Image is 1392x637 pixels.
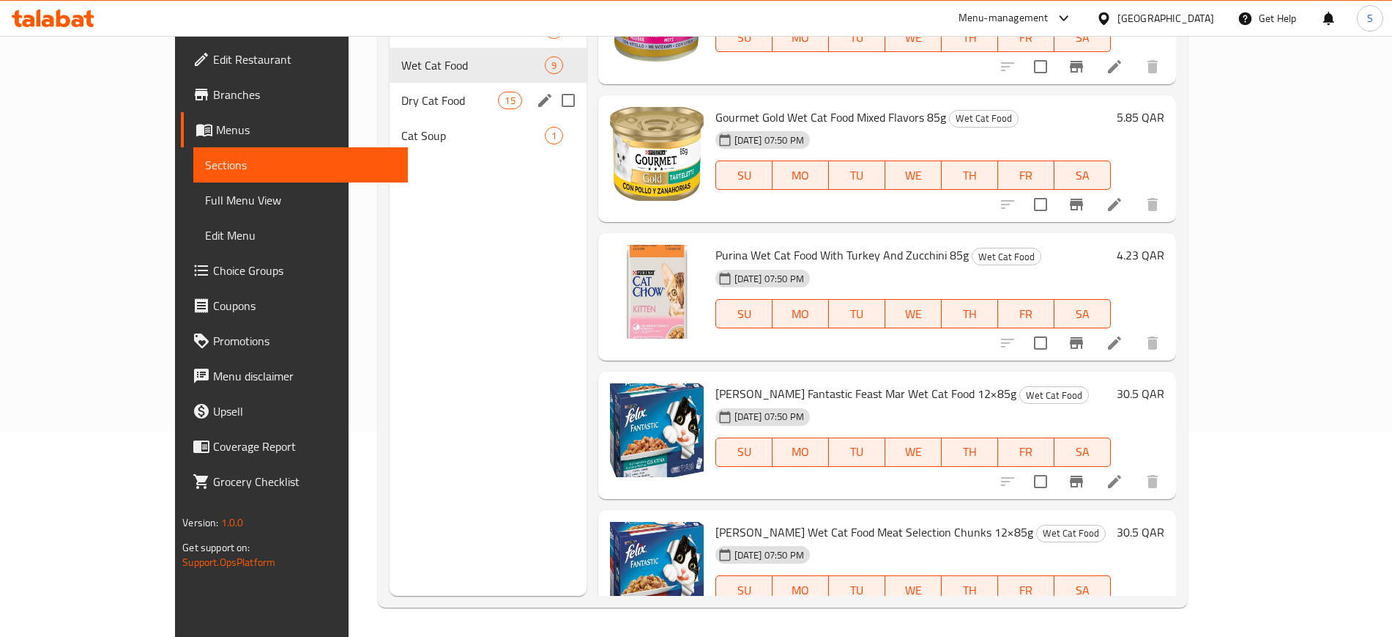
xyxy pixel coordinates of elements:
[722,303,767,325] span: SU
[182,553,275,572] a: Support.OpsPlatform
[498,92,521,109] div: items
[885,161,942,190] button: WE
[778,165,823,186] span: MO
[1106,58,1123,76] a: Edit menu item
[401,56,544,74] div: Wet Cat Food
[891,165,936,186] span: WE
[1135,464,1170,499] button: delete
[193,147,407,183] a: Sections
[722,27,767,48] span: SU
[390,83,586,118] div: Dry Cat Food15edit
[1025,328,1056,358] span: Select to update
[1117,383,1164,404] h6: 30.5 QAR
[1054,161,1111,190] button: SA
[998,438,1054,467] button: FR
[778,303,823,325] span: MO
[221,513,244,532] span: 1.0.0
[948,441,992,463] span: TH
[1037,525,1105,542] span: Wet Cat Food
[1004,27,1049,48] span: FR
[885,438,942,467] button: WE
[1117,107,1164,128] h6: 5.85 QAR
[891,27,936,48] span: WE
[891,580,936,601] span: WE
[213,473,395,490] span: Grocery Checklist
[835,580,879,601] span: TU
[610,245,704,339] img: Purina Wet Cat Food With Turkey And Zucchini 85g
[546,129,562,143] span: 1
[181,112,407,147] a: Menus
[610,383,704,477] img: Felix Fantastic Feast Mar Wet Cat Food 12×85g
[181,77,407,112] a: Branches
[891,441,936,463] span: WE
[885,23,942,52] button: WE
[1135,187,1170,222] button: delete
[1060,580,1105,601] span: SA
[1020,387,1088,404] span: Wet Cat Food
[722,441,767,463] span: SU
[1054,23,1111,52] button: SA
[715,521,1033,543] span: [PERSON_NAME] Wet Cat Food Meat Selection Chunks 12×85g
[722,165,767,186] span: SU
[545,127,563,144] div: items
[1059,49,1094,84] button: Branch-specific-item
[773,299,829,328] button: MO
[1106,196,1123,213] a: Edit menu item
[829,23,885,52] button: TU
[1367,10,1373,26] span: S
[216,121,395,139] span: Menus
[193,183,407,218] a: Full Menu View
[729,410,810,424] span: [DATE] 07:50 PM
[998,161,1054,190] button: FR
[181,42,407,77] a: Edit Restaurant
[722,580,767,601] span: SU
[213,367,395,385] span: Menu disclaimer
[1004,303,1049,325] span: FR
[778,27,823,48] span: MO
[181,358,407,394] a: Menu disclaimer
[715,244,969,266] span: Purina Wet Cat Food With Turkey And Zucchini 85g
[835,303,879,325] span: TU
[182,538,250,557] span: Get support on:
[835,27,879,48] span: TU
[829,438,885,467] button: TU
[948,165,992,186] span: TH
[998,299,1054,328] button: FR
[1054,299,1111,328] button: SA
[1025,466,1056,497] span: Select to update
[715,575,773,605] button: SU
[390,7,586,159] nav: Menu sections
[942,23,998,52] button: TH
[1117,522,1164,542] h6: 30.5 QAR
[205,227,395,244] span: Edit Menu
[1025,189,1056,220] span: Select to update
[972,248,1041,265] span: Wet Cat Food
[390,48,586,83] div: Wet Cat Food9
[181,429,407,464] a: Coverage Report
[1019,386,1089,404] div: Wet Cat Food
[778,441,823,463] span: MO
[1059,325,1094,361] button: Branch-specific-item
[1135,49,1170,84] button: delete
[773,438,829,467] button: MO
[546,59,562,73] span: 9
[729,548,810,562] span: [DATE] 07:50 PM
[390,118,586,153] div: Cat Soup1
[181,253,407,288] a: Choice Groups
[1054,575,1111,605] button: SA
[942,161,998,190] button: TH
[213,297,395,314] span: Coupons
[610,107,704,201] img: Gourmet Gold Wet Cat Food Mixed Flavors 85g
[715,438,773,467] button: SU
[773,575,829,605] button: MO
[715,23,773,52] button: SU
[401,92,498,109] span: Dry Cat Food
[1004,580,1049,601] span: FR
[778,580,823,601] span: MO
[829,575,885,605] button: TU
[213,86,395,103] span: Branches
[950,110,1018,127] span: Wet Cat Food
[1117,10,1214,26] div: [GEOGRAPHIC_DATA]
[213,262,395,279] span: Choice Groups
[1059,187,1094,222] button: Branch-specific-item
